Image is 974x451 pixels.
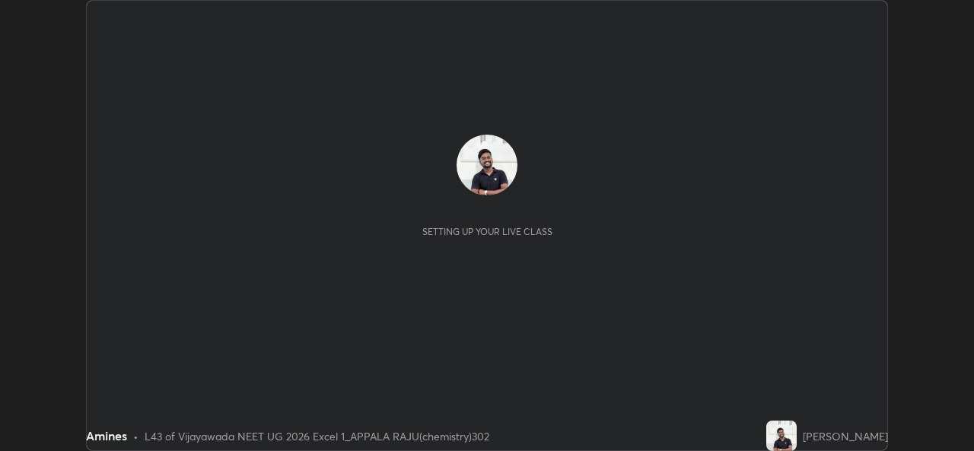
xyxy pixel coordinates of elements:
div: L43 of Vijayawada NEET UG 2026 Excel 1_APPALA RAJU(chemistry)302 [145,428,489,444]
div: • [133,428,138,444]
img: bc1e988ca0cf4562ab82a4b28077fbea.jpg [766,421,797,451]
div: Setting up your live class [422,226,552,237]
div: [PERSON_NAME] [803,428,888,444]
img: bc1e988ca0cf4562ab82a4b28077fbea.jpg [457,135,517,195]
div: Amines [86,427,127,445]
